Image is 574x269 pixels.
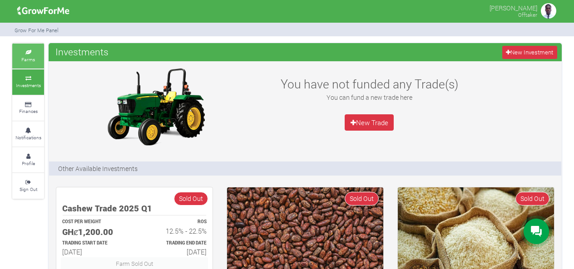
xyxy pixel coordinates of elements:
[174,192,208,205] span: Sold Out
[12,147,44,172] a: Profile
[12,44,44,68] a: Farms
[19,108,38,114] small: Finances
[143,248,207,256] h6: [DATE]
[20,186,37,192] small: Sign Out
[62,227,126,237] h5: GHȼ1,200.00
[21,56,35,63] small: Farms
[12,122,44,147] a: Notifications
[345,192,379,205] span: Sold Out
[15,134,41,141] small: Notifications
[518,11,537,18] small: Offtaker
[12,96,44,121] a: Finances
[345,114,394,131] a: New Trade
[515,192,549,205] span: Sold Out
[143,227,207,235] h6: 12.5% - 22.5%
[12,173,44,198] a: Sign Out
[53,43,111,61] span: Investments
[143,219,207,225] p: ROS
[490,2,537,13] p: [PERSON_NAME]
[271,77,468,91] h3: You have not funded any Trade(s)
[539,2,558,20] img: growforme image
[62,240,126,247] p: Estimated Trading Start Date
[62,248,126,256] h6: [DATE]
[62,219,126,225] p: COST PER WEIGHT
[58,164,138,173] p: Other Available Investments
[62,203,207,214] h5: Cashew Trade 2025 Q1
[502,46,557,59] a: New Investment
[271,93,468,102] p: You can fund a new trade here
[14,2,73,20] img: growforme image
[143,240,207,247] p: Estimated Trading End Date
[22,160,35,166] small: Profile
[16,82,41,88] small: Investments
[15,27,59,34] small: Grow For Me Panel
[12,69,44,94] a: Investments
[99,66,213,147] img: growforme image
